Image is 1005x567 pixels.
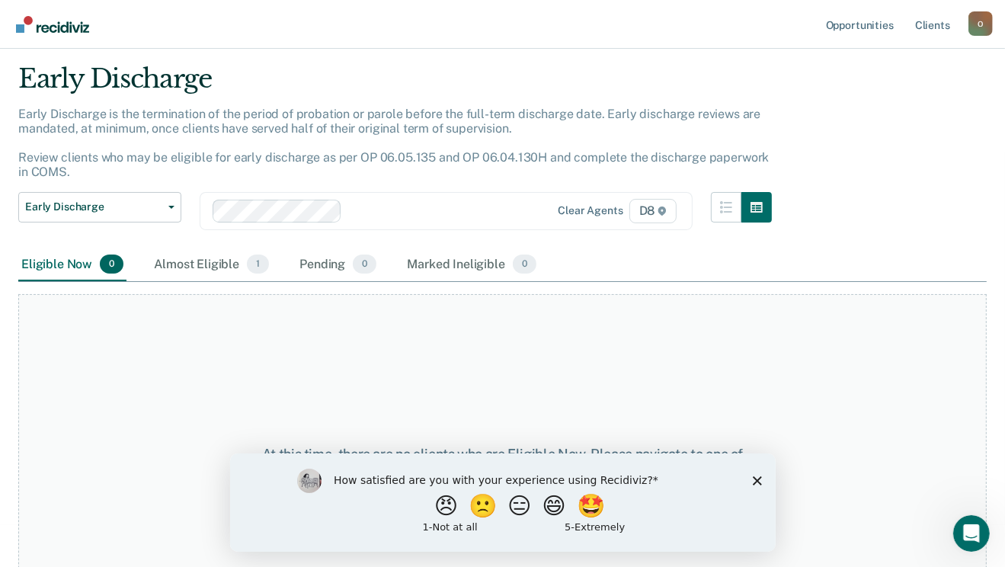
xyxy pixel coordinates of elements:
span: 1 [247,255,269,274]
span: 0 [353,255,376,274]
div: Pending0 [296,248,379,282]
div: Eligible Now0 [18,248,126,282]
div: Early Discharge [18,63,772,107]
div: Almost Eligible1 [151,248,272,282]
button: Early Discharge [18,192,181,223]
div: At this time, there are no clients who are Eligible Now. Please navigate to one of the other tabs. [261,446,744,479]
div: Clear agents [558,204,623,217]
button: Profile dropdown button [968,11,993,36]
span: D8 [629,199,677,223]
iframe: Intercom live chat [953,515,990,552]
iframe: Survey by Kim from Recidiviz [230,453,776,552]
img: Recidiviz [16,16,89,33]
div: Marked Ineligible0 [404,248,539,282]
p: Early Discharge is the termination of the period of probation or parole before the full-term disc... [18,107,769,180]
span: Early Discharge [25,200,162,213]
span: 0 [513,255,536,274]
div: O [968,11,993,36]
span: 0 [100,255,123,274]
